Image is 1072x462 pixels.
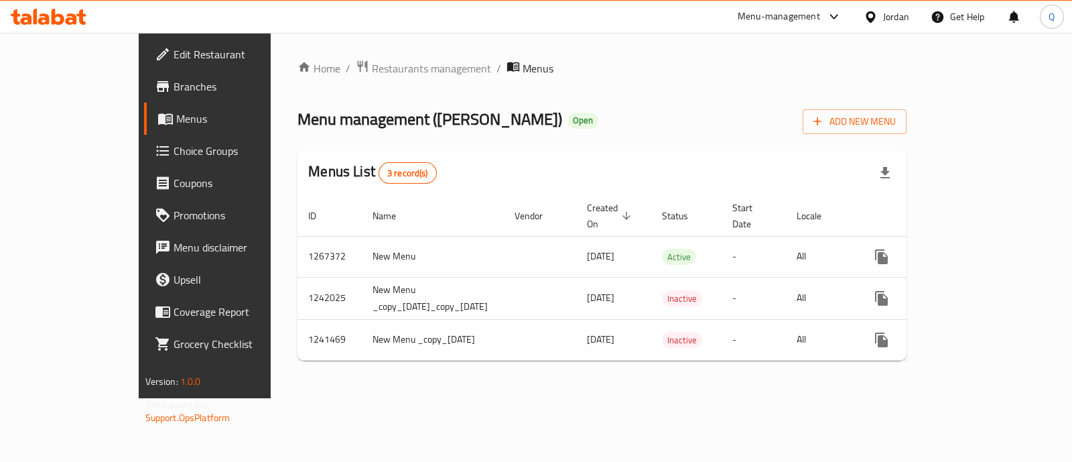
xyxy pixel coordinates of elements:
[145,409,230,426] a: Support.OpsPlatform
[567,115,598,126] span: Open
[297,277,362,319] td: 1242025
[174,239,307,255] span: Menu disclaimer
[372,60,491,76] span: Restaurants management
[379,162,437,184] div: Total records count
[866,324,898,356] button: more
[297,236,362,277] td: 1267372
[813,113,896,130] span: Add New Menu
[662,290,702,306] div: Inactive
[145,373,178,390] span: Version:
[662,291,702,306] span: Inactive
[144,328,318,360] a: Grocery Checklist
[346,60,350,76] li: /
[362,277,504,319] td: New Menu _copy_[DATE]_copy_[DATE]
[297,104,562,134] span: Menu management ( [PERSON_NAME] )
[738,9,820,25] div: Menu-management
[496,60,501,76] li: /
[174,304,307,320] span: Coverage Report
[587,200,635,232] span: Created On
[144,231,318,264] a: Menu disclaimer
[883,9,909,24] div: Jordan
[866,282,898,314] button: more
[297,60,907,77] nav: breadcrumb
[567,113,598,129] div: Open
[587,247,614,265] span: [DATE]
[180,373,201,390] span: 1.0.0
[297,196,1005,361] table: enhanced table
[898,324,930,356] button: Change Status
[662,208,706,224] span: Status
[797,208,839,224] span: Locale
[174,336,307,352] span: Grocery Checklist
[144,70,318,103] a: Branches
[855,196,1005,237] th: Actions
[174,175,307,191] span: Coupons
[722,319,786,360] td: -
[144,296,318,328] a: Coverage Report
[587,289,614,306] span: [DATE]
[297,60,340,76] a: Home
[308,162,436,184] h2: Menus List
[803,109,907,134] button: Add New Menu
[308,208,334,224] span: ID
[722,277,786,319] td: -
[866,241,898,273] button: more
[145,396,207,413] span: Get support on:
[174,143,307,159] span: Choice Groups
[898,282,930,314] button: Change Status
[356,60,491,77] a: Restaurants management
[144,199,318,231] a: Promotions
[786,319,855,360] td: All
[174,78,307,95] span: Branches
[722,236,786,277] td: -
[144,167,318,199] a: Coupons
[869,157,901,189] div: Export file
[662,333,702,348] span: Inactive
[297,319,362,360] td: 1241469
[1049,9,1055,24] span: Q
[174,207,307,223] span: Promotions
[144,135,318,167] a: Choice Groups
[362,236,504,277] td: New Menu
[144,103,318,135] a: Menus
[523,60,553,76] span: Menus
[362,319,504,360] td: New Menu _copy_[DATE]
[786,236,855,277] td: All
[144,264,318,296] a: Upsell
[898,241,930,273] button: Change Status
[144,38,318,70] a: Edit Restaurant
[587,331,614,348] span: [DATE]
[662,249,696,265] span: Active
[174,272,307,288] span: Upsell
[373,208,413,224] span: Name
[379,167,436,180] span: 3 record(s)
[732,200,770,232] span: Start Date
[176,111,307,127] span: Menus
[786,277,855,319] td: All
[515,208,560,224] span: Vendor
[174,46,307,62] span: Edit Restaurant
